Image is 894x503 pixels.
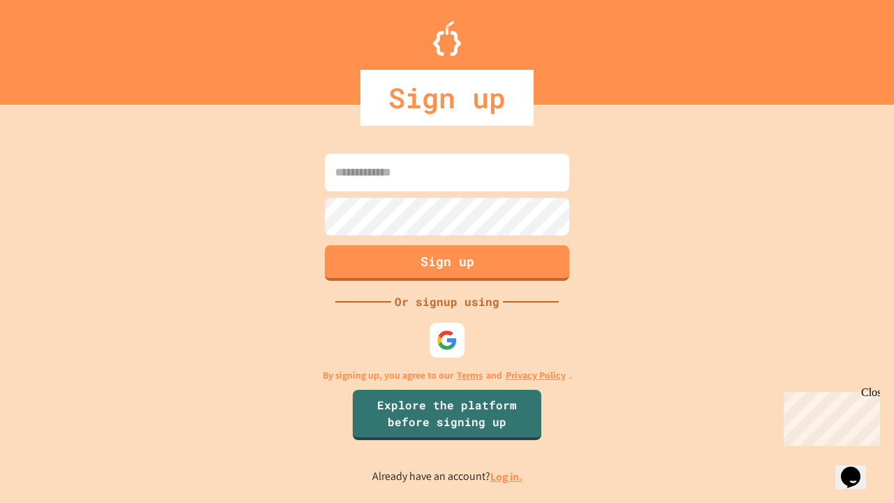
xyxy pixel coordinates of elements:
[325,245,569,281] button: Sign up
[437,330,457,351] img: google-icon.svg
[490,469,522,484] a: Log in.
[372,468,522,486] p: Already have an account?
[433,21,461,56] img: Logo.svg
[6,6,96,89] div: Chat with us now!Close
[506,368,566,383] a: Privacy Policy
[353,390,541,440] a: Explore the platform before signing up
[391,293,503,310] div: Or signup using
[323,368,572,383] p: By signing up, you agree to our and .
[457,368,483,383] a: Terms
[835,447,880,489] iframe: chat widget
[778,386,880,446] iframe: chat widget
[360,70,534,126] div: Sign up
